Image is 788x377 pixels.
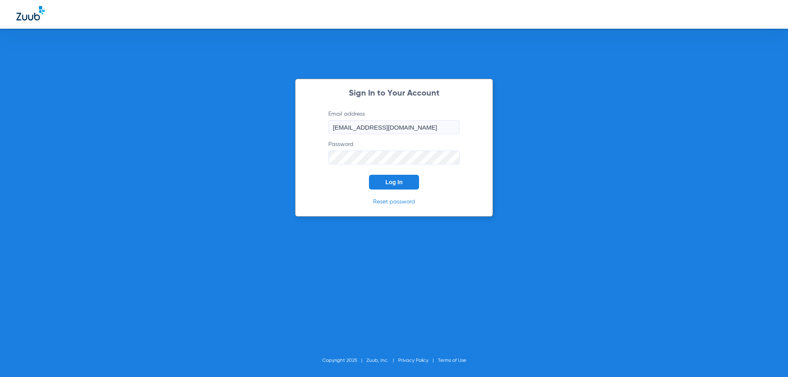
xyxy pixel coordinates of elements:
[16,6,45,21] img: Zuub Logo
[367,356,398,365] li: Zuub, Inc.
[328,151,460,165] input: Password
[316,89,472,98] h2: Sign In to Your Account
[322,356,367,365] li: Copyright 2025
[385,179,403,185] span: Log In
[398,358,428,363] a: Privacy Policy
[328,140,460,165] label: Password
[373,199,415,205] a: Reset password
[328,120,460,134] input: Email address
[328,110,460,134] label: Email address
[747,338,788,377] iframe: Chat Widget
[438,358,466,363] a: Terms of Use
[369,175,419,190] button: Log In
